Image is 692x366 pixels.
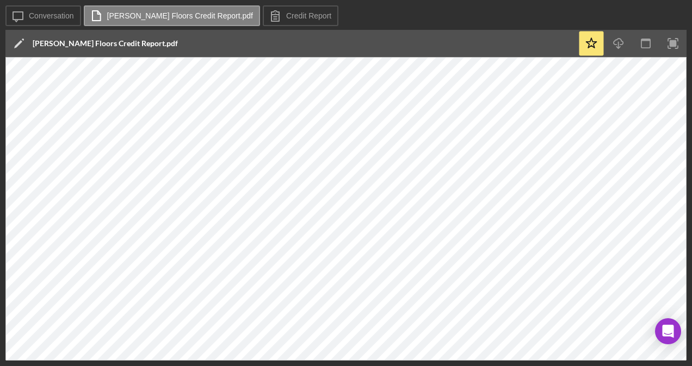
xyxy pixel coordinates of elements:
[286,11,331,20] label: Credit Report
[33,39,178,48] div: [PERSON_NAME] Floors Credit Report.pdf
[263,5,338,26] button: Credit Report
[107,11,253,20] label: [PERSON_NAME] Floors Credit Report.pdf
[5,5,81,26] button: Conversation
[655,318,681,344] div: Open Intercom Messenger
[84,5,260,26] button: [PERSON_NAME] Floors Credit Report.pdf
[29,11,74,20] label: Conversation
